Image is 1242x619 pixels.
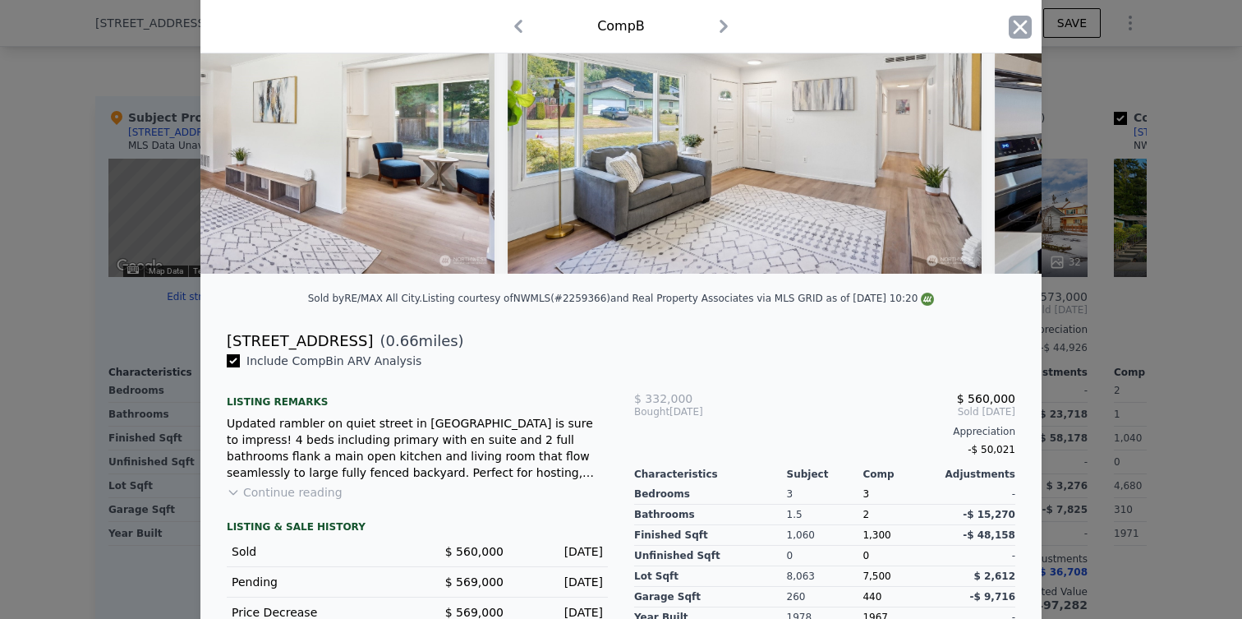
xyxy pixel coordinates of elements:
div: Finished Sqft [634,525,787,546]
span: $ 569,000 [445,575,504,589]
span: Sold [DATE] [761,405,1015,418]
div: [DATE] [517,574,603,590]
span: $ 569,000 [445,606,504,619]
div: 3 [787,484,863,505]
div: Appreciation [634,425,1015,438]
div: 1,060 [787,525,863,546]
button: Continue reading [227,484,343,501]
div: 260 [787,587,863,607]
span: $ 332,000 [634,392,692,405]
span: 440 [862,591,881,603]
div: - [939,546,1015,566]
span: $ 560,000 [445,545,504,558]
div: Sold [232,543,404,560]
span: 0.66 [386,332,419,349]
span: $ 560,000 [957,392,1015,405]
div: [DATE] [517,543,603,560]
div: Bathrooms [634,505,787,525]
div: [STREET_ADDRESS] [227,330,373,353]
div: Unfinished Sqft [634,546,787,566]
div: Listing remarks [227,382,608,409]
span: -$ 50,021 [968,444,1015,455]
div: LISTING & SALE HISTORY [227,520,608,537]
span: -$ 48,158 [963,529,1015,541]
div: Adjustments [939,468,1015,481]
div: [DATE] [634,405,761,418]
div: Subject [787,468,863,481]
img: NWMLS Logo [921,293,934,306]
span: 3 [862,488,869,500]
div: Characteristics [634,468,787,481]
div: - [939,484,1015,505]
span: 7,500 [862,570,890,582]
span: Include Comp B in ARV Analysis [240,354,428,367]
div: 8,063 [787,566,863,587]
span: $ 2,612 [974,570,1015,582]
span: 0 [862,550,869,561]
div: Pending [232,574,404,590]
div: Garage Sqft [634,587,787,607]
div: Lot Sqft [634,566,787,587]
div: Comp [862,468,939,481]
span: 1,300 [862,529,890,541]
div: 0 [787,546,863,566]
div: Bedrooms [634,484,787,505]
div: Comp B [597,16,645,36]
div: 1.5 [787,505,863,525]
div: Listing courtesy of NWMLS (#2259366) and Real Property Associates via MLS GRID as of [DATE] 10:20 [422,293,934,304]
span: Bought [634,405,669,418]
div: Updated rambler on quiet street in [GEOGRAPHIC_DATA] is sure to impress! 4 beds including primary... [227,415,608,481]
div: Sold by RE/MAX All City . [308,293,422,304]
span: -$ 15,270 [963,509,1015,520]
span: ( miles) [373,330,463,353]
span: -$ 9,716 [970,591,1015,603]
div: 2 [862,505,939,525]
